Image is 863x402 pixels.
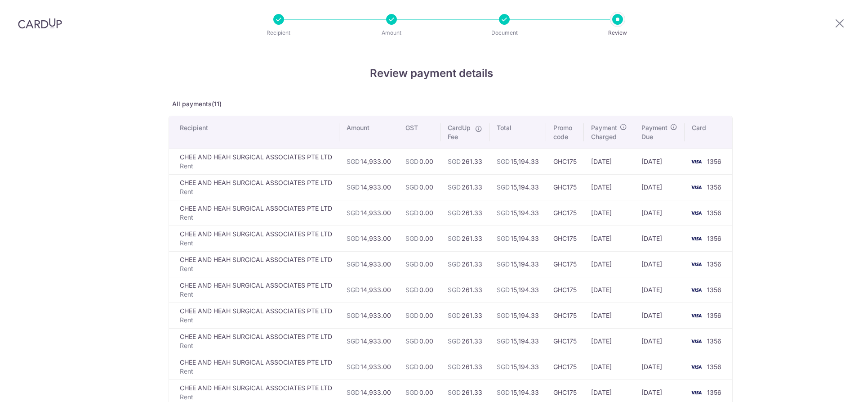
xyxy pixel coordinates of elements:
span: SGD [347,388,360,396]
p: Recipient [245,28,312,37]
td: 15,194.33 [489,149,546,174]
td: CHEE AND HEAH SURGICAL ASSOCIATES PTE LTD [169,200,339,226]
td: 14,933.00 [339,200,398,226]
span: SGD [448,337,461,345]
span: SGD [405,312,418,319]
td: GHC175 [546,251,584,277]
span: SGD [405,183,418,191]
th: Recipient [169,116,339,149]
img: <span class="translation_missing" title="translation missing: en.account_steps.new_confirm_form.b... [687,336,705,347]
td: CHEE AND HEAH SURGICAL ASSOCIATES PTE LTD [169,149,339,174]
td: 0.00 [398,328,440,354]
img: <span class="translation_missing" title="translation missing: en.account_steps.new_confirm_form.b... [687,259,705,270]
td: 261.33 [440,277,489,303]
span: SGD [405,337,418,345]
span: SGD [497,260,510,268]
td: 0.00 [398,149,440,174]
td: 261.33 [440,226,489,251]
td: [DATE] [584,277,634,303]
img: <span class="translation_missing" title="translation missing: en.account_steps.new_confirm_form.b... [687,285,705,295]
span: SGD [448,209,461,217]
td: [DATE] [584,200,634,226]
span: SGD [497,337,510,345]
td: 15,194.33 [489,277,546,303]
span: SGD [405,235,418,242]
img: <span class="translation_missing" title="translation missing: en.account_steps.new_confirm_form.b... [687,361,705,372]
td: 15,194.33 [489,200,546,226]
span: 1356 [707,158,721,165]
td: [DATE] [634,174,685,200]
span: SGD [347,363,360,370]
span: SGD [497,388,510,396]
span: SGD [405,363,418,370]
span: 1356 [707,388,721,396]
td: CHEE AND HEAH SURGICAL ASSOCIATES PTE LTD [169,174,339,200]
td: GHC175 [546,354,584,379]
td: [DATE] [584,174,634,200]
td: 14,933.00 [339,251,398,277]
td: 0.00 [398,277,440,303]
span: SGD [347,235,360,242]
p: Rent [180,187,332,196]
td: 0.00 [398,174,440,200]
span: Payment Due [641,123,667,141]
img: <span class="translation_missing" title="translation missing: en.account_steps.new_confirm_form.b... [687,156,705,167]
td: 14,933.00 [339,303,398,328]
td: CHEE AND HEAH SURGICAL ASSOCIATES PTE LTD [169,303,339,328]
p: Rent [180,290,332,299]
img: <span class="translation_missing" title="translation missing: en.account_steps.new_confirm_form.b... [687,233,705,244]
p: Amount [358,28,425,37]
td: 0.00 [398,303,440,328]
td: 261.33 [440,200,489,226]
td: [DATE] [634,277,685,303]
td: GHC175 [546,200,584,226]
span: SGD [405,158,418,165]
span: 1356 [707,363,721,370]
td: CHEE AND HEAH SURGICAL ASSOCIATES PTE LTD [169,328,339,354]
span: 1356 [707,337,721,345]
span: SGD [347,209,360,217]
p: Rent [180,367,332,376]
td: [DATE] [634,200,685,226]
td: 261.33 [440,303,489,328]
span: SGD [497,363,510,370]
td: 0.00 [398,226,440,251]
span: SGD [497,183,510,191]
td: 14,933.00 [339,354,398,379]
td: [DATE] [634,328,685,354]
span: SGD [448,363,461,370]
span: SGD [347,286,360,294]
td: 14,933.00 [339,226,398,251]
td: 261.33 [440,251,489,277]
td: CHEE AND HEAH SURGICAL ASSOCIATES PTE LTD [169,251,339,277]
p: Document [471,28,538,37]
td: [DATE] [584,354,634,379]
td: GHC175 [546,149,584,174]
span: SGD [497,209,510,217]
span: SGD [405,209,418,217]
th: Promo code [546,116,584,149]
td: [DATE] [584,303,634,328]
td: [DATE] [634,251,685,277]
td: 14,933.00 [339,277,398,303]
span: SGD [405,260,418,268]
span: SGD [405,286,418,294]
span: SGD [497,158,510,165]
td: 15,194.33 [489,251,546,277]
img: <span class="translation_missing" title="translation missing: en.account_steps.new_confirm_form.b... [687,310,705,321]
p: Rent [180,162,332,171]
th: GST [398,116,440,149]
span: SGD [347,312,360,319]
span: SGD [497,286,510,294]
td: GHC175 [546,328,584,354]
td: 261.33 [440,174,489,200]
td: 14,933.00 [339,149,398,174]
td: 0.00 [398,200,440,226]
td: 261.33 [440,149,489,174]
td: CHEE AND HEAH SURGICAL ASSOCIATES PTE LTD [169,226,339,251]
th: Card [685,116,732,149]
td: CHEE AND HEAH SURGICAL ASSOCIATES PTE LTD [169,277,339,303]
img: <span class="translation_missing" title="translation missing: en.account_steps.new_confirm_form.b... [687,387,705,398]
td: [DATE] [584,251,634,277]
td: 261.33 [440,354,489,379]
